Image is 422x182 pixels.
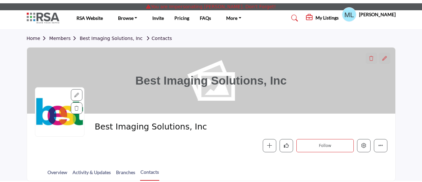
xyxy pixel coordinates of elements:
[379,53,390,64] div: Aspect Ratio:6:1,Size:1200x200px
[116,169,136,180] a: Branches
[80,36,143,41] a: Best Imaging Solutions, Inc
[152,15,164,21] a: Invite
[306,14,339,22] div: My Listings
[374,139,387,153] button: More details
[200,15,211,21] a: FAQs
[174,15,189,21] a: Pricing
[357,139,371,153] button: Edit company
[296,139,353,152] button: Follow
[136,48,287,114] h1: Best Imaging Solutions, Inc
[140,168,159,181] a: Contacts
[95,122,274,132] span: Best Imaging Solutions, Inc
[27,36,49,41] a: Home
[27,13,63,23] img: site Logo
[280,139,293,153] button: Like
[72,169,111,180] a: Activity & Updates
[144,36,172,41] a: Contacts
[71,89,82,101] div: Aspect Ratio:1:1,Size:400x400px
[113,14,142,23] a: Browse
[316,15,339,21] h5: My Listings
[285,13,302,23] a: Search
[222,14,246,23] a: More
[76,15,103,21] a: RSA Website
[47,169,68,180] a: Overview
[342,7,356,22] button: Show hide supplier dropdown
[49,36,79,41] a: Members
[359,11,396,18] h5: [PERSON_NAME]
